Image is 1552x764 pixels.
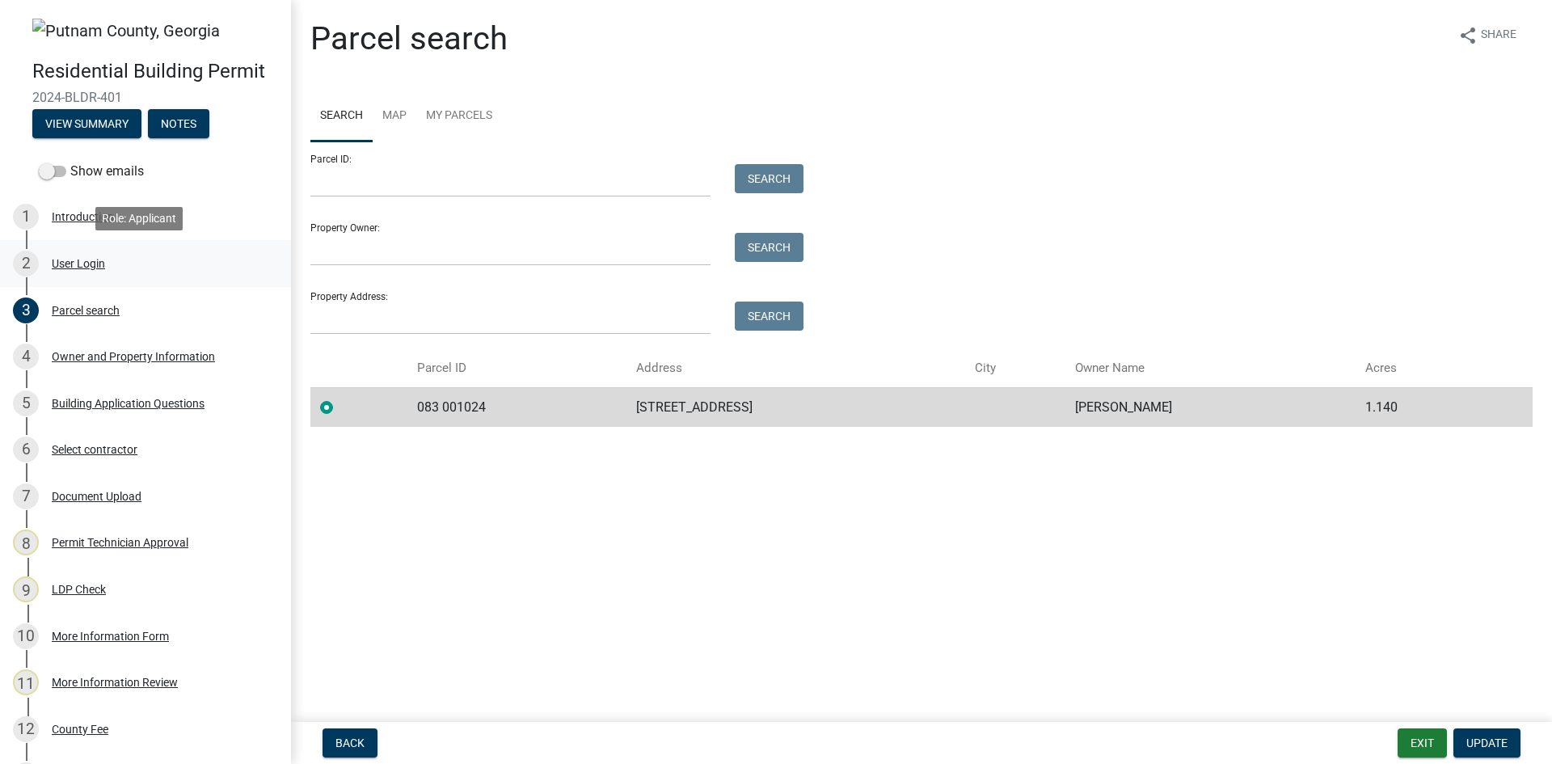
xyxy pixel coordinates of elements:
th: Parcel ID [407,349,627,387]
button: View Summary [32,109,141,138]
div: User Login [52,258,105,269]
div: Owner and Property Information [52,351,215,362]
button: Exit [1398,728,1447,758]
div: 9 [13,576,39,602]
span: Share [1481,26,1516,45]
div: Introduction [52,211,114,222]
td: 1.140 [1356,387,1484,427]
div: Role: Applicant [95,207,183,230]
button: Update [1453,728,1520,758]
div: 10 [13,623,39,649]
div: 2 [13,251,39,276]
td: 083 001024 [407,387,627,427]
div: 5 [13,390,39,416]
span: Back [335,737,365,749]
div: 6 [13,437,39,462]
div: 7 [13,483,39,509]
div: County Fee [52,724,108,735]
button: Back [323,728,377,758]
a: Map [373,91,416,142]
button: Search [735,302,803,331]
a: My Parcels [416,91,502,142]
i: share [1458,26,1478,45]
div: Document Upload [52,491,141,502]
div: 11 [13,669,39,695]
div: 8 [13,530,39,555]
div: 4 [13,344,39,369]
th: Owner Name [1065,349,1356,387]
div: LDP Check [52,584,106,595]
wm-modal-confirm: Notes [148,118,209,131]
div: Select contractor [52,444,137,455]
h4: Residential Building Permit [32,60,278,83]
span: 2024-BLDR-401 [32,90,259,105]
wm-modal-confirm: Summary [32,118,141,131]
a: Search [310,91,373,142]
span: Update [1466,737,1508,749]
img: Putnam County, Georgia [32,19,220,43]
button: Notes [148,109,209,138]
div: Building Application Questions [52,398,205,409]
div: Permit Technician Approval [52,537,188,548]
div: 12 [13,716,39,742]
div: More Information Form [52,631,169,642]
button: shareShare [1445,19,1529,51]
th: Address [626,349,964,387]
label: Show emails [39,162,144,181]
td: [PERSON_NAME] [1065,387,1356,427]
h1: Parcel search [310,19,508,58]
button: Search [735,233,803,262]
div: Parcel search [52,305,120,316]
button: Search [735,164,803,193]
div: 3 [13,298,39,323]
th: Acres [1356,349,1484,387]
div: More Information Review [52,677,178,688]
th: City [965,349,1066,387]
td: [STREET_ADDRESS] [626,387,964,427]
div: 1 [13,204,39,230]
